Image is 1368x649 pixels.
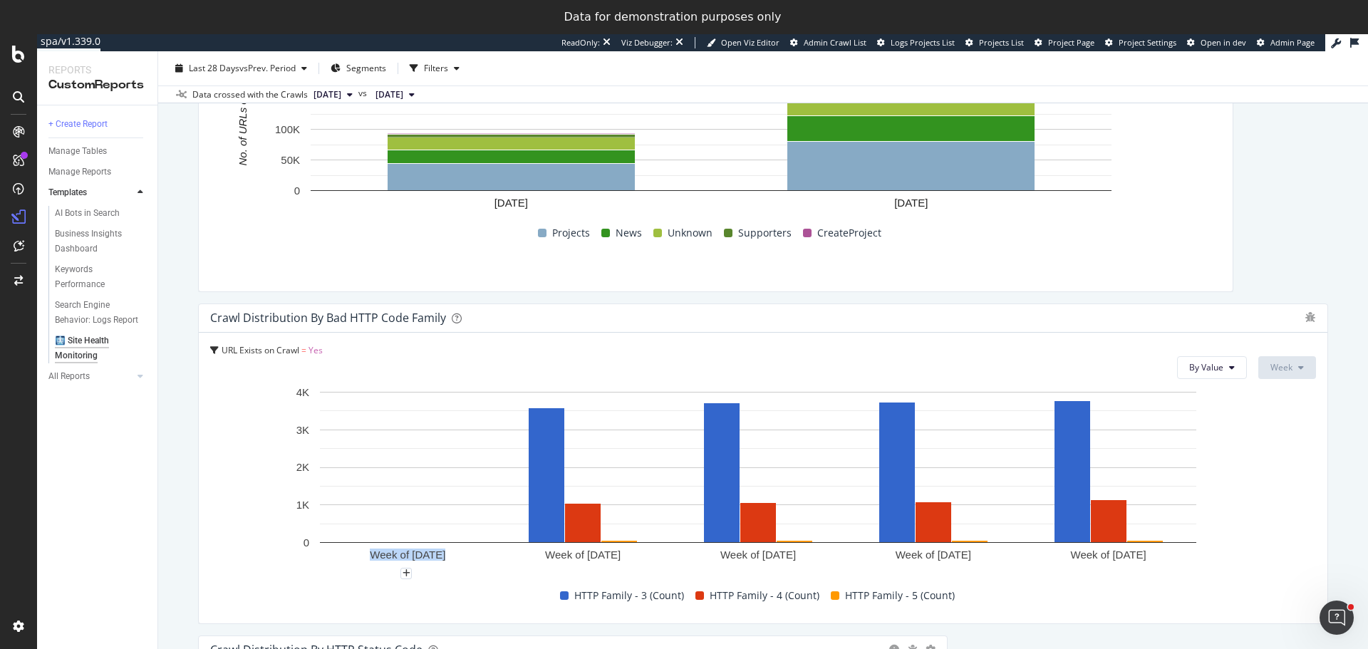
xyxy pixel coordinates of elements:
[370,549,445,561] text: Week of [DATE]
[48,165,147,180] a: Manage Reports
[308,86,358,103] button: [DATE]
[313,88,341,101] span: 2025 Oct. 4th
[325,57,392,80] button: Segments
[545,549,621,561] text: Week of [DATE]
[296,386,309,398] text: 4K
[48,165,111,180] div: Manage Reports
[845,587,955,604] span: HTTP Family - 5 (Count)
[1201,37,1246,48] span: Open in dev
[804,37,866,48] span: Admin Crawl List
[48,144,107,159] div: Manage Tables
[48,185,87,200] div: Templates
[965,37,1024,48] a: Projects List
[1305,312,1316,322] div: bug
[1119,37,1176,48] span: Project Settings
[424,62,448,74] div: Filters
[1035,37,1094,48] a: Project Page
[891,37,955,48] span: Logs Projects List
[55,333,136,363] div: 🩻 Site Health Monitoring
[668,224,712,242] span: Unknown
[48,185,133,200] a: Templates
[210,385,1305,573] svg: A chart.
[55,298,139,328] div: Search Engine Behavior: Logs Report
[877,37,955,48] a: Logs Projects List
[1320,601,1354,635] iframe: Intercom live chat
[48,117,108,132] div: + Create Report
[400,568,412,579] div: plus
[979,37,1024,48] span: Projects List
[55,206,147,221] a: AI Bots in Search
[198,303,1328,624] div: Crawl Distribution by Bad HTTP Code FamilyURL Exists on Crawl = YesBy ValueWeekA chart.HTTP Famil...
[237,62,249,166] text: No. of URLs on Crawl
[222,344,299,356] span: URL Exists on Crawl
[738,224,792,242] span: Supporters
[55,298,147,328] a: Search Engine Behavior: Logs Report
[817,224,881,242] span: CreateProject
[564,10,782,24] div: Data for demonstration purposes only
[275,123,300,135] text: 100K
[720,549,796,561] text: Week of [DATE]
[1258,356,1316,379] button: Week
[296,461,309,473] text: 2K
[552,224,590,242] span: Projects
[239,62,296,74] span: vs Prev. Period
[346,62,386,74] span: Segments
[375,88,403,101] span: 2025 Sep. 6th
[707,37,779,48] a: Open Viz Editor
[192,88,308,101] div: Data crossed with the Crawls
[48,63,146,77] div: Reports
[37,34,100,48] div: spa/v1.339.0
[55,206,120,221] div: AI Bots in Search
[294,185,300,197] text: 0
[48,369,90,384] div: All Reports
[1177,356,1247,379] button: By Value
[404,57,465,80] button: Filters
[210,30,1211,222] svg: A chart.
[210,311,446,325] div: Crawl Distribution by Bad HTTP Code Family
[48,369,133,384] a: All Reports
[370,86,420,103] button: [DATE]
[48,77,146,93] div: CustomReports
[55,227,137,256] div: Business Insights Dashboard
[621,37,673,48] div: Viz Debugger:
[574,587,684,604] span: HTTP Family - 3 (Count)
[1071,549,1146,561] text: Week of [DATE]
[55,262,147,292] a: Keywords Performance
[189,62,239,74] span: Last 28 Days
[1257,37,1315,48] a: Admin Page
[721,37,779,48] span: Open Viz Editor
[561,37,600,48] div: ReadOnly:
[48,117,147,132] a: + Create Report
[55,333,147,363] a: 🩻 Site Health Monitoring
[309,344,323,356] span: Yes
[790,37,866,48] a: Admin Crawl List
[894,197,928,209] text: [DATE]
[55,227,147,256] a: Business Insights Dashboard
[304,536,309,549] text: 0
[296,423,309,435] text: 3K
[1105,37,1176,48] a: Project Settings
[296,499,309,511] text: 1K
[1048,37,1094,48] span: Project Page
[896,549,971,561] text: Week of [DATE]
[1270,37,1315,48] span: Admin Page
[281,154,300,166] text: 50K
[494,197,528,209] text: [DATE]
[358,87,370,100] span: vs
[1189,361,1223,373] span: By Value
[1187,37,1246,48] a: Open in dev
[301,344,306,356] span: =
[55,262,135,292] div: Keywords Performance
[616,224,642,242] span: News
[710,587,819,604] span: HTTP Family - 4 (Count)
[48,144,147,159] a: Manage Tables
[37,34,100,51] a: spa/v1.339.0
[1270,361,1292,373] span: Week
[170,57,313,80] button: Last 28 DaysvsPrev. Period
